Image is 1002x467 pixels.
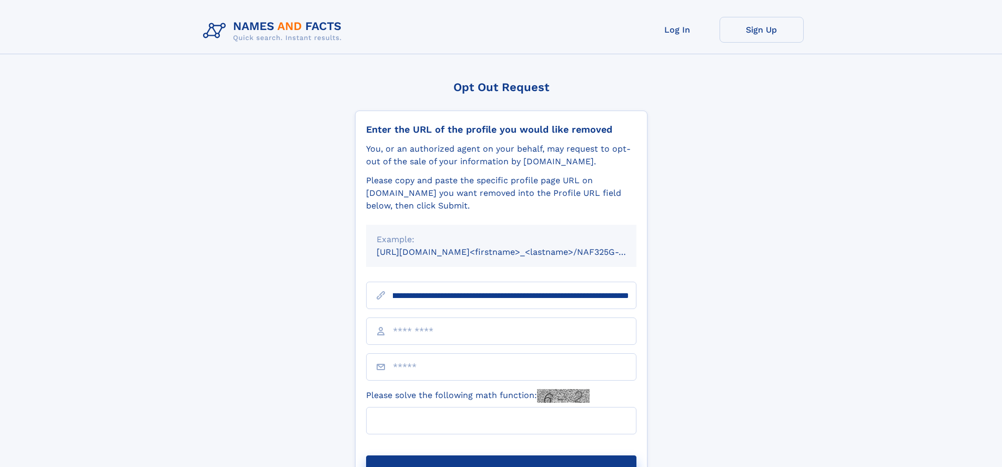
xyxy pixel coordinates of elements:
[366,174,636,212] div: Please copy and paste the specific profile page URL on [DOMAIN_NAME] you want removed into the Pr...
[355,81,647,94] div: Opt Out Request
[366,143,636,168] div: You, or an authorized agent on your behalf, may request to opt-out of the sale of your informatio...
[377,247,656,257] small: [URL][DOMAIN_NAME]<firstname>_<lastname>/NAF325G-xxxxxxxx
[366,389,590,403] label: Please solve the following math function:
[720,17,804,43] a: Sign Up
[199,17,350,45] img: Logo Names and Facts
[377,233,626,246] div: Example:
[366,124,636,135] div: Enter the URL of the profile you would like removed
[635,17,720,43] a: Log In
